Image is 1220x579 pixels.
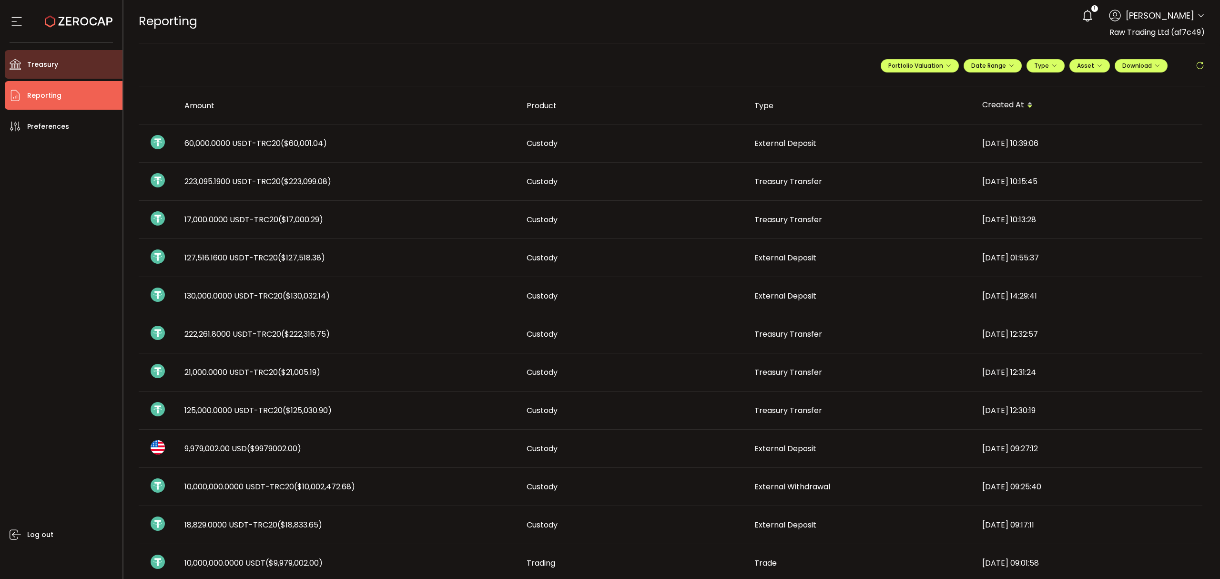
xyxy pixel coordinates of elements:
img: usd_portfolio.svg [151,440,165,455]
span: 18,829.0000 USDT-TRC20 [184,519,322,530]
span: Custody [527,481,558,492]
button: Download [1115,59,1168,72]
span: External Deposit [754,290,816,301]
span: ($18,833.65) [277,519,322,530]
img: usdt_portfolio.svg [151,211,165,226]
img: usdt_portfolio.svg [151,173,165,187]
span: ($9979002.00) [247,443,301,454]
span: 60,000.0000 USDT-TRC20 [184,138,327,149]
span: 10,000,000.0000 USDT-TRC20 [184,481,355,492]
span: Reporting [27,89,61,103]
span: External Deposit [754,138,816,149]
span: External Withdrawal [754,481,830,492]
iframe: Chat Widget [1172,533,1220,579]
img: usdt_portfolio.svg [151,364,165,378]
img: usdt_portfolio.svg [151,555,165,569]
span: Custody [527,138,558,149]
span: External Deposit [754,519,816,530]
div: [DATE] 01:55:37 [975,252,1202,263]
span: ($21,005.19) [278,367,320,378]
span: [PERSON_NAME] [1126,9,1194,22]
span: Asset [1077,62,1094,70]
span: Download [1122,62,1160,70]
div: [DATE] 12:30:19 [975,405,1202,416]
div: Product [519,100,747,111]
span: Custody [527,367,558,378]
span: 125,000.0000 USDT-TRC20 [184,405,332,416]
span: ($9,979,002.00) [265,558,323,569]
button: Portfolio Valuation [881,59,959,72]
span: Preferences [27,120,69,134]
span: Treasury Transfer [754,367,822,378]
img: usdt_portfolio.svg [151,288,165,302]
span: ($130,032.14) [283,290,330,301]
span: Treasury Transfer [754,405,822,416]
img: usdt_portfolio.svg [151,326,165,340]
div: [DATE] 10:39:06 [975,138,1202,149]
span: 130,000.0000 USDT-TRC20 [184,290,330,301]
span: Type [1034,62,1057,70]
span: Trading [527,558,555,569]
span: ($223,099.08) [281,176,331,187]
span: External Deposit [754,252,816,263]
span: 17,000.0000 USDT-TRC20 [184,214,323,225]
span: External Deposit [754,443,816,454]
div: [DATE] 09:25:40 [975,481,1202,492]
span: 10,000,000.0000 USDT [184,558,323,569]
span: 1 [1094,5,1095,12]
span: Log out [27,528,53,542]
img: usdt_portfolio.svg [151,517,165,531]
span: Custody [527,290,558,301]
span: 222,261.8000 USDT-TRC20 [184,329,330,340]
span: Trade [754,558,777,569]
span: ($17,000.29) [278,214,323,225]
img: usdt_portfolio.svg [151,249,165,264]
div: [DATE] 09:27:12 [975,443,1202,454]
span: Date Range [971,62,1014,70]
span: ($127,518.38) [278,252,325,263]
span: Custody [527,214,558,225]
span: ($222,316.75) [281,329,330,340]
button: Type [1027,59,1065,72]
span: Treasury [27,58,58,72]
span: Treasury Transfer [754,329,822,340]
span: Treasury Transfer [754,214,822,225]
span: ($60,001.04) [281,138,327,149]
span: Reporting [139,13,197,30]
div: [DATE] 12:32:57 [975,329,1202,340]
span: ($10,002,472.68) [294,481,355,492]
div: Type [747,100,975,111]
span: Treasury Transfer [754,176,822,187]
span: 223,095.1900 USDT-TRC20 [184,176,331,187]
button: Asset [1069,59,1110,72]
span: ($125,030.90) [283,405,332,416]
div: Amount [177,100,519,111]
span: 127,516.1600 USDT-TRC20 [184,252,325,263]
span: Custody [527,176,558,187]
div: [DATE] 09:17:11 [975,519,1202,530]
div: [DATE] 12:31:24 [975,367,1202,378]
span: Custody [527,405,558,416]
span: 21,000.0000 USDT-TRC20 [184,367,320,378]
div: Created At [975,97,1202,114]
span: Custody [527,519,558,530]
span: Portfolio Valuation [888,62,951,70]
div: [DATE] 14:29:41 [975,290,1202,301]
div: [DATE] 10:13:28 [975,214,1202,225]
div: [DATE] 09:01:58 [975,558,1202,569]
span: Custody [527,329,558,340]
span: Raw Trading Ltd (af7c49) [1109,27,1205,38]
span: 9,979,002.00 USD [184,443,301,454]
div: [DATE] 10:15:45 [975,176,1202,187]
img: usdt_portfolio.svg [151,402,165,416]
button: Date Range [964,59,1022,72]
img: usdt_portfolio.svg [151,135,165,149]
span: Custody [527,443,558,454]
img: usdt_portfolio.svg [151,478,165,493]
span: Custody [527,252,558,263]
